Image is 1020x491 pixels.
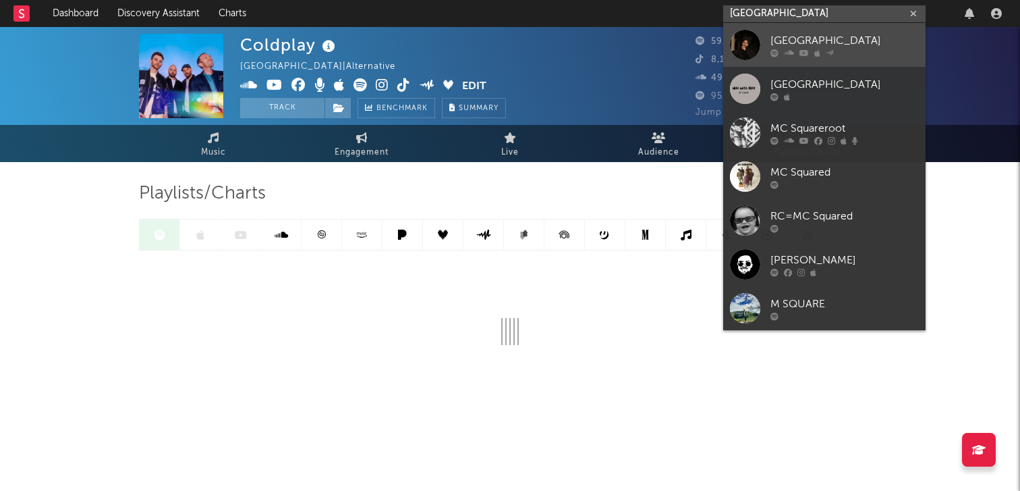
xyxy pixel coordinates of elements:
button: Summary [442,98,506,118]
a: Benchmark [358,98,435,118]
div: [GEOGRAPHIC_DATA] | Alternative [240,59,411,75]
a: Live [436,125,584,162]
span: 493,249 [696,74,749,82]
button: Track [240,98,324,118]
span: Jump Score: 44.9 [696,108,776,117]
div: RC=MC Squared [770,208,919,224]
span: 59,836,372 [696,37,762,46]
div: [PERSON_NAME] [770,252,919,268]
div: MC Squareroot [770,120,919,136]
a: Music [139,125,287,162]
input: Search for artists [723,5,926,22]
span: 8,100,000 [696,55,758,64]
a: Audience [584,125,733,162]
span: Summary [459,105,499,112]
span: Audience [638,145,679,161]
span: Benchmark [376,101,428,117]
div: M SQUARE [770,296,919,312]
a: [GEOGRAPHIC_DATA] [723,67,926,111]
div: [GEOGRAPHIC_DATA] [770,76,919,93]
span: Engagement [335,145,389,161]
a: RC=MC Squared [723,199,926,242]
a: [PERSON_NAME] [723,242,926,286]
span: Live [501,145,519,161]
span: Playlists/Charts [139,186,266,202]
a: [GEOGRAPHIC_DATA] [723,23,926,67]
a: MC Squareroot [723,111,926,155]
a: MC Squared [723,155,926,199]
div: [GEOGRAPHIC_DATA] [770,32,919,49]
span: Music [201,145,226,161]
a: M SQUARE [723,286,926,330]
div: Coldplay [240,34,339,56]
a: Engagement [287,125,436,162]
button: Edit [462,78,486,95]
span: 95,098,508 Monthly Listeners [696,92,846,101]
div: MC Squared [770,164,919,180]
